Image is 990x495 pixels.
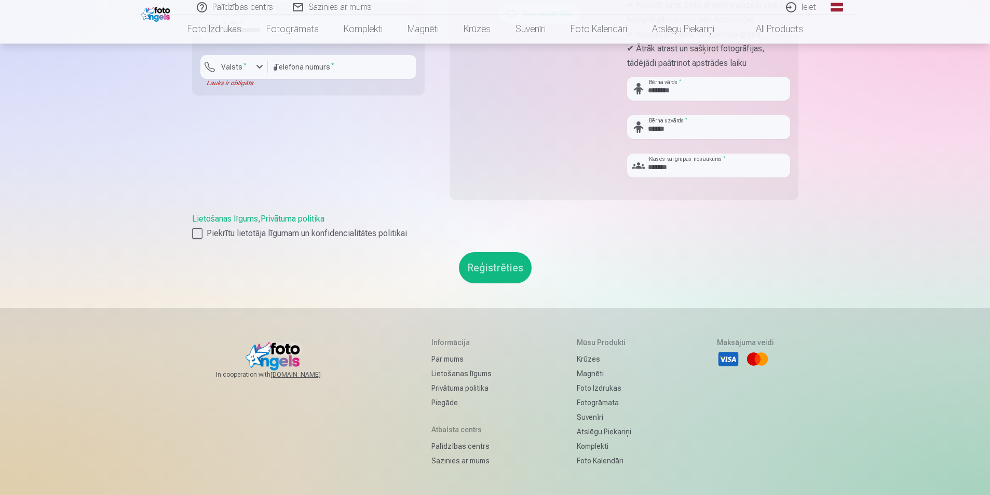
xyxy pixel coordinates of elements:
a: Krūzes [451,15,503,44]
h5: Atbalsta centrs [431,424,492,435]
a: Privātuma politika [261,214,324,224]
a: Piegāde [431,395,492,410]
a: Palīdzības centrs [431,439,492,453]
a: [DOMAIN_NAME] [270,370,346,379]
li: Visa [717,348,740,370]
li: Mastercard [746,348,769,370]
button: Reģistrēties [459,252,532,283]
h5: Informācija [431,337,492,348]
span: In cooperation with [216,370,346,379]
p: ✔ Ātrāk atrast un sašķirot fotogrāfijas, tādējādi paātrinot apstrādes laiku [627,42,790,71]
a: Par mums [431,352,492,366]
label: Valsts [217,62,251,72]
a: Fotogrāmata [577,395,631,410]
a: Lietošanas līgums [431,366,492,381]
a: All products [727,15,816,44]
a: Lietošanas līgums [192,214,258,224]
a: Suvenīri [577,410,631,424]
div: Lauks ir obligāts [200,79,268,87]
a: Foto kalendāri [577,453,631,468]
a: Komplekti [577,439,631,453]
a: Komplekti [331,15,395,44]
a: Magnēti [577,366,631,381]
a: Sazinies ar mums [431,453,492,468]
button: Valsts* [200,55,268,79]
a: Foto kalendāri [558,15,640,44]
div: , [192,213,798,240]
a: Foto izdrukas [577,381,631,395]
a: Suvenīri [503,15,558,44]
a: Krūzes [577,352,631,366]
a: Fotogrāmata [254,15,331,44]
h5: Maksājuma veidi [717,337,774,348]
a: Foto izdrukas [175,15,254,44]
a: Atslēgu piekariņi [577,424,631,439]
h5: Mūsu produkti [577,337,631,348]
a: Privātuma politika [431,381,492,395]
img: /fa1 [141,4,173,22]
label: Piekrītu lietotāja līgumam un konfidencialitātes politikai [192,227,798,240]
a: Atslēgu piekariņi [640,15,727,44]
a: Magnēti [395,15,451,44]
